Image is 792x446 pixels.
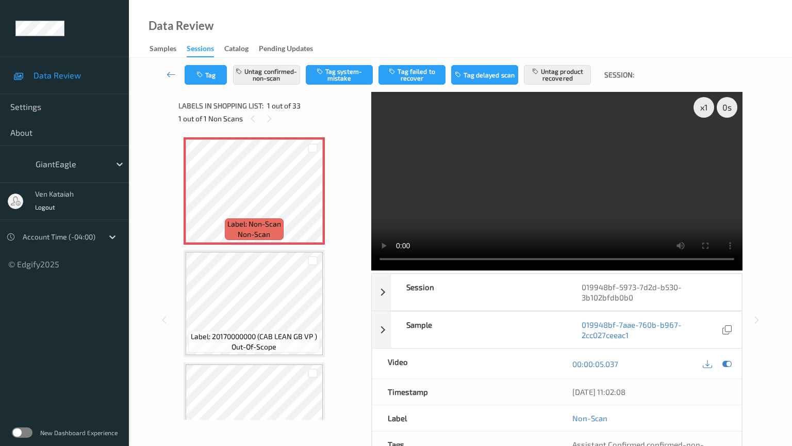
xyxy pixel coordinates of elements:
[572,387,726,397] div: [DATE] 11:02:08
[717,97,737,118] div: 0 s
[306,65,373,85] button: Tag system-mistake
[148,21,213,31] div: Data Review
[604,70,634,80] span: Session:
[451,65,518,85] button: Tag delayed scan
[227,219,281,229] span: Label: Non-Scan
[259,43,313,56] div: Pending Updates
[372,405,557,431] div: Label
[524,65,591,85] button: Untag product recovered
[187,43,214,57] div: Sessions
[372,379,557,405] div: Timestamp
[233,65,300,85] button: Untag confirmed-non-scan
[391,274,566,310] div: Session
[187,42,224,57] a: Sessions
[178,112,364,125] div: 1 out of 1 Non Scans
[224,42,259,56] a: Catalog
[572,413,607,423] a: Non-Scan
[372,274,742,311] div: Session019948bf-5973-7d2d-b530-3b102bfdb0b0
[238,229,270,240] span: non-scan
[391,312,566,348] div: Sample
[582,320,720,340] a: 019948bf-7aae-760b-b967-2cc027ceeac1
[372,349,557,378] div: Video
[572,359,618,369] a: 00:00:05.037
[566,274,741,310] div: 019948bf-5973-7d2d-b530-3b102bfdb0b0
[378,65,445,85] button: Tag failed to recover
[191,331,317,342] span: Label: 20170000000 (CAB LEAN GB VP )
[224,43,249,56] div: Catalog
[267,101,301,111] span: 1 out of 33
[150,43,176,56] div: Samples
[259,42,323,56] a: Pending Updates
[232,342,276,352] span: out-of-scope
[150,42,187,56] a: Samples
[185,65,227,85] button: Tag
[694,97,714,118] div: x 1
[178,101,263,111] span: Labels in shopping list:
[372,311,742,348] div: Sample019948bf-7aae-760b-b967-2cc027ceeac1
